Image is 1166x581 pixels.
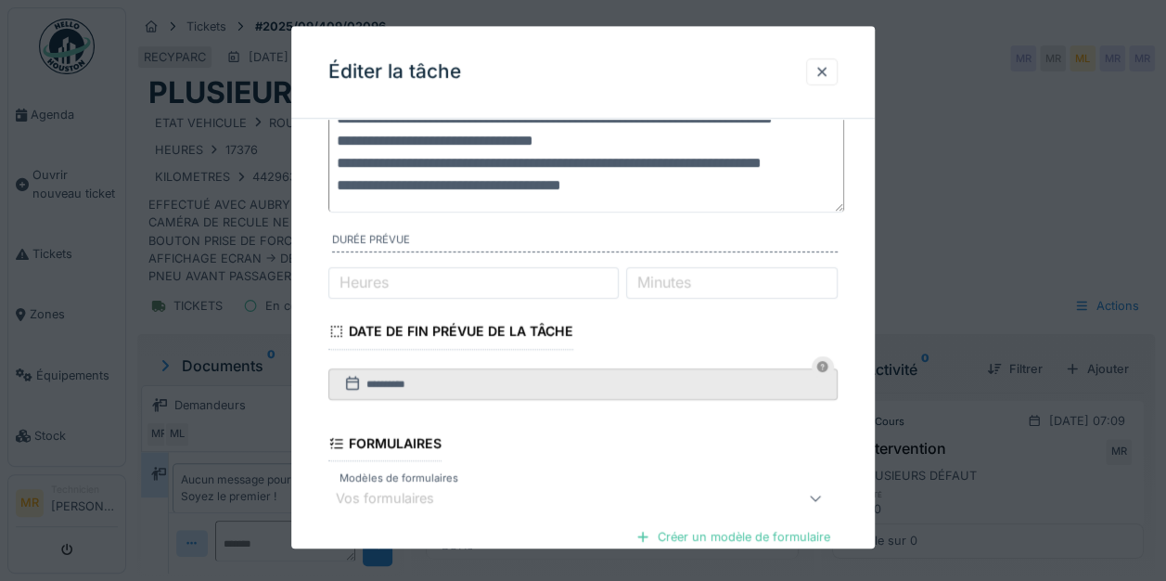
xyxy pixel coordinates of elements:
[332,232,838,252] label: Durée prévue
[328,430,442,461] div: Formulaires
[634,271,695,293] label: Minutes
[336,488,460,509] div: Vos formulaires
[628,524,838,549] div: Créer un modèle de formulaire
[328,60,461,84] h3: Éditer la tâche
[336,271,392,293] label: Heures
[336,471,462,486] label: Modèles de formulaires
[328,318,573,350] div: Date de fin prévue de la tâche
